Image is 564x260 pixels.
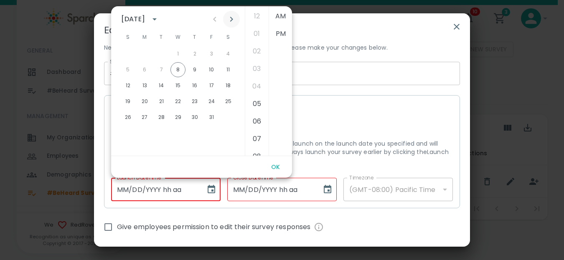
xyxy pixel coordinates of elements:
button: 13 [137,78,152,93]
input: MM/DD/YYYY hh aa [111,178,200,201]
button: 9 [187,62,202,77]
button: 16 [187,78,202,93]
button: calendar view is open, switch to year view [147,12,162,26]
button: 26 [120,110,135,125]
button: 28 [154,110,169,125]
button: 31 [204,110,219,125]
button: Choose date [203,181,220,198]
button: 20 [137,94,152,109]
div: (GMT-08:00) Pacific Time [343,178,453,201]
div: [DATE] [121,14,145,24]
button: 15 [170,78,185,93]
button: 30 [187,110,202,125]
ul: Select meridiem [269,6,292,156]
button: 24 [204,94,219,109]
span: Thursday [187,29,202,45]
span: Wednesday [170,29,185,45]
button: 23 [187,94,202,109]
button: 10 [204,62,219,77]
span: Saturday [221,29,236,45]
li: 7 hours [247,131,267,147]
button: 22 [170,94,185,109]
button: 25 [221,94,236,109]
ul: Select hours [245,6,269,156]
button: 29 [170,110,185,125]
p: Edit Survey [104,23,388,37]
button: 18 [221,78,236,93]
button: Next month [223,11,240,28]
span: Friday [204,29,219,45]
input: #BeHeard Survey 001 [104,62,460,85]
button: 21 [154,94,169,109]
button: 17 [204,78,219,93]
li: PM [271,25,291,42]
label: Survey Name [110,58,147,65]
span: Tuesday [154,29,169,45]
button: 8 [170,62,185,77]
button: 14 [154,78,169,93]
li: 8 hours [247,148,267,165]
button: 27 [137,110,152,125]
li: AM [271,8,291,25]
input: MM/DD/YYYY hh aa [227,178,316,201]
li: 6 hours [247,113,267,130]
button: OK [262,159,289,175]
span: Need to edit your survey? No problem. You can do that here. Please make your changes below. [104,43,388,52]
li: 5 hours [247,96,267,112]
button: Choose date [319,181,336,198]
label: Timezone [349,174,374,181]
button: 12 [120,78,135,93]
span: Monday [137,29,152,45]
button: 19 [120,94,135,109]
span: Sunday [120,29,135,45]
button: 11 [221,62,236,77]
span: Give employees permission to edit their survey responses [117,222,324,232]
